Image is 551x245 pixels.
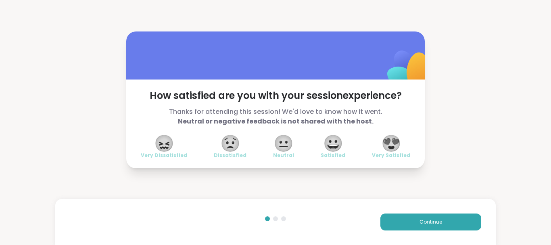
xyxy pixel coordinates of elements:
span: 😖 [154,136,174,151]
span: How satisfied are you with your session experience? [141,89,410,102]
span: 😐 [273,136,294,151]
span: Neutral [273,152,294,159]
span: Continue [420,218,442,226]
span: Thanks for attending this session! We'd love to know how it went. [141,107,410,126]
button: Continue [380,214,481,230]
span: 😀 [323,136,343,151]
b: Neutral or negative feedback is not shared with the host. [178,117,374,126]
span: 😍 [381,136,401,151]
span: 😟 [220,136,240,151]
img: ShareWell Logomark [368,29,449,110]
span: Dissatisfied [214,152,246,159]
span: Very Satisfied [372,152,410,159]
span: Very Dissatisfied [141,152,187,159]
span: Satisfied [321,152,345,159]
